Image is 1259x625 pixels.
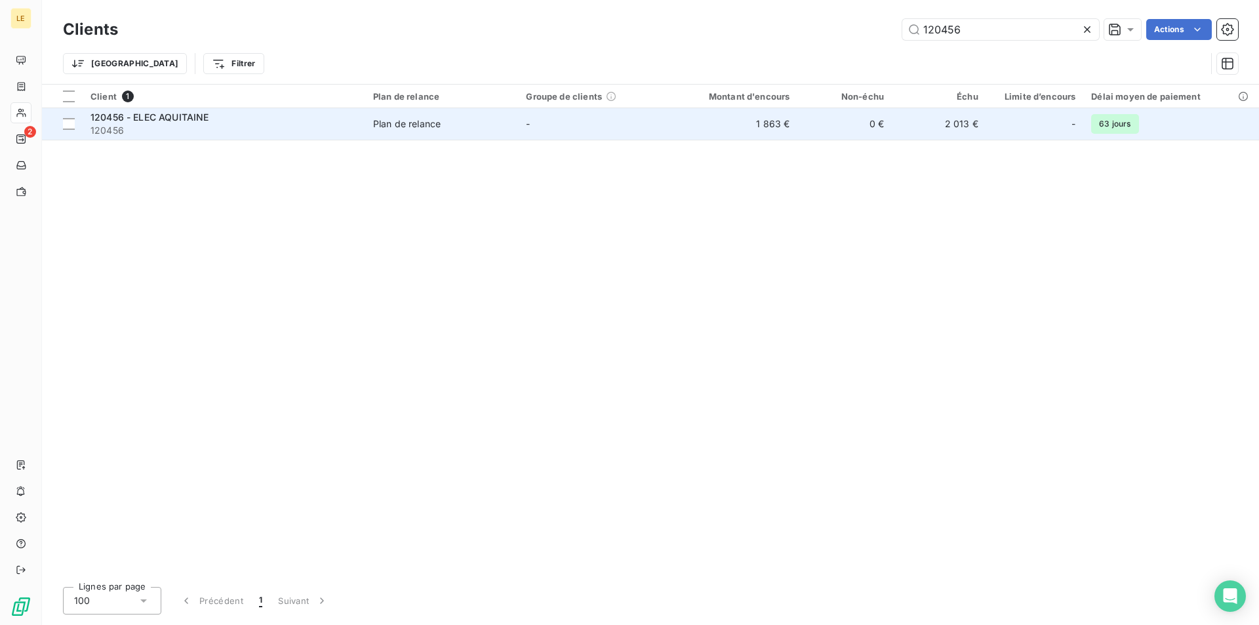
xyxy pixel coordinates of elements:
button: Précédent [172,587,251,615]
div: Délai moyen de paiement [1091,91,1251,102]
span: - [1071,117,1075,131]
span: Groupe de clients [526,91,602,102]
img: Logo LeanPay [10,596,31,617]
div: Plan de relance [373,91,510,102]
button: Filtrer [203,53,264,74]
td: 2 013 € [892,108,986,140]
td: 1 863 € [671,108,798,140]
input: Rechercher [902,19,1099,40]
span: 2 [24,126,36,138]
div: LE [10,8,31,29]
td: 0 € [797,108,892,140]
button: [GEOGRAPHIC_DATA] [63,53,187,74]
span: 120456 - ELEC AQUITAINE [90,111,209,123]
div: Limite d’encours [994,91,1076,102]
span: - [526,118,530,129]
button: Suivant [270,587,336,615]
div: Plan de relance [373,117,441,131]
button: 1 [251,587,270,615]
span: 1 [259,594,262,607]
span: Client [90,91,117,102]
div: Non-échu [805,91,884,102]
span: 120456 [90,124,357,137]
div: Échu [900,91,978,102]
h3: Clients [63,18,118,41]
div: Open Intercom Messenger [1214,580,1246,612]
button: Actions [1146,19,1212,40]
span: 63 jours [1091,114,1138,134]
span: 100 [74,594,90,607]
div: Montant d'encours [679,91,790,102]
span: 1 [122,91,134,102]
